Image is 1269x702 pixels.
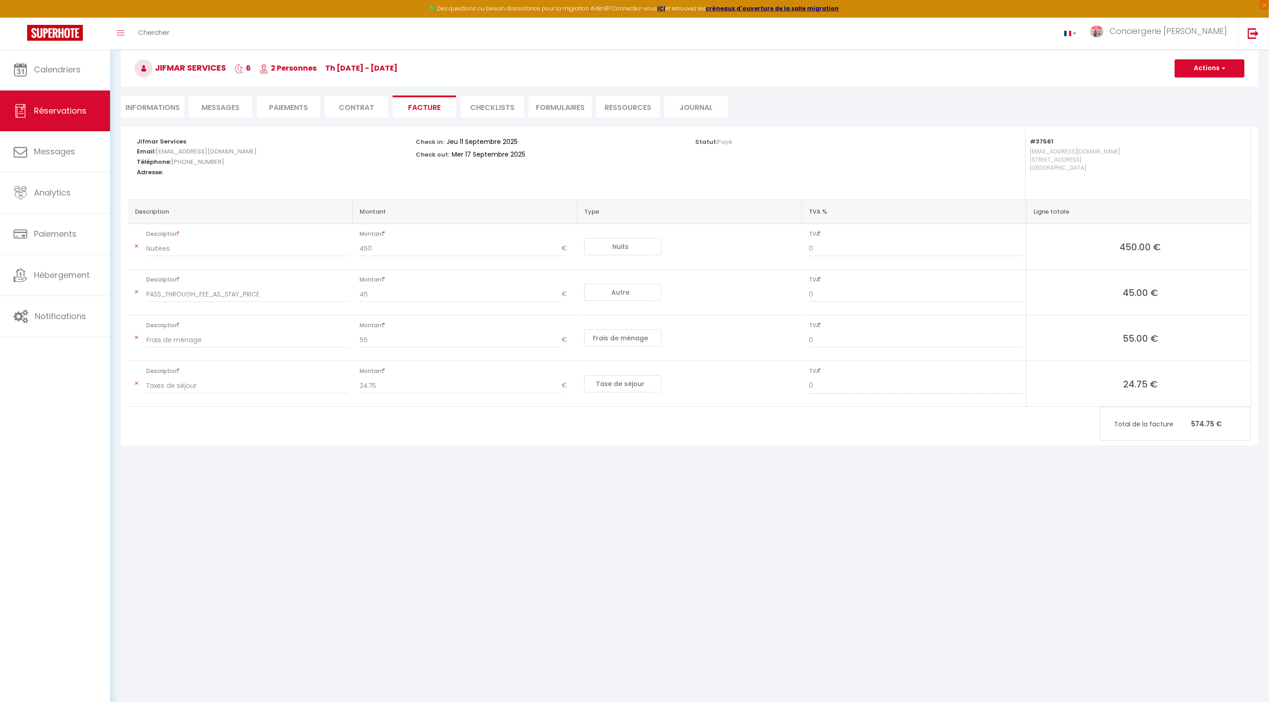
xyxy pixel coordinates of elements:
th: Ligne totale [1026,200,1251,224]
span: Messages [202,102,240,113]
span: 45.00 € [1034,286,1248,299]
li: Facture [393,96,456,118]
strong: Email: [137,147,156,156]
strong: Adresse: [137,168,163,177]
button: Actions [1175,59,1245,77]
span: TVA [809,273,1023,286]
span: TVA [809,228,1023,240]
strong: Jifmar Services [137,137,186,146]
a: ... Conciergerie [PERSON_NAME] [1083,18,1238,49]
span: TVA [809,319,1023,332]
span: Payé [717,138,732,146]
p: [EMAIL_ADDRESS][DOMAIN_NAME] [STREET_ADDRESS] [GEOGRAPHIC_DATA] [1030,145,1242,191]
span: [EMAIL_ADDRESS][DOMAIN_NAME] [156,145,257,158]
span: € [562,332,573,348]
button: Ouvrir le widget de chat LiveChat [7,4,34,31]
span: Montant [360,365,573,377]
span: Messages [34,146,75,157]
span: Analytics [34,187,71,198]
th: Montant [352,200,577,224]
span: [PHONE_NUMBER] [171,155,224,168]
li: Ressources [596,96,660,118]
span: Montant [360,319,573,332]
span: Notifications [35,310,86,322]
span: Chercher [138,28,169,37]
li: Journal [664,96,728,118]
span: Description [146,228,349,240]
span: € [562,377,573,394]
p: 574.75 € [1101,414,1250,434]
span: 24.75 € [1034,377,1248,390]
span: 55.00 € [1034,332,1248,344]
span: 6 [235,63,251,73]
span: 450.00 € [1034,240,1248,253]
span: Montant [360,228,573,240]
li: Contrat [325,96,388,118]
li: Paiements [257,96,320,118]
a: créneaux d'ouverture de la salle migration [706,5,839,12]
span: TVA [809,365,1023,377]
li: CHECKLISTS [461,96,524,118]
span: Description [146,365,349,377]
span: € [562,286,573,302]
img: Super Booking [27,25,83,41]
span: Total de la facture [1114,419,1191,429]
img: ... [1090,26,1104,37]
span: Conciergerie [PERSON_NAME] [1110,25,1227,37]
a: Chercher [131,18,176,49]
span: Calendriers [34,64,81,75]
p: Check in: [416,136,445,146]
strong: Téléphone: [137,158,171,166]
li: Informations [121,96,184,118]
span: € [562,240,573,257]
strong: #37561 [1030,137,1054,146]
span: Th [DATE] - [DATE] [325,63,398,73]
th: TVA % [802,200,1026,224]
img: logout [1248,28,1259,39]
p: Check out: [416,148,450,159]
span: Hébergement [34,269,90,281]
span: Description [146,319,349,332]
span: Montant [360,273,573,286]
span: 2 Personnes [260,63,317,73]
th: Description [128,200,352,224]
span: Jifmar Services [135,62,226,73]
span: Réservations [34,105,87,116]
span: Description [146,273,349,286]
li: FORMULAIRES [529,96,592,118]
th: Type [577,200,802,224]
p: Statut: [695,136,732,146]
span: Paiements [34,228,77,239]
a: ICI [658,5,666,12]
